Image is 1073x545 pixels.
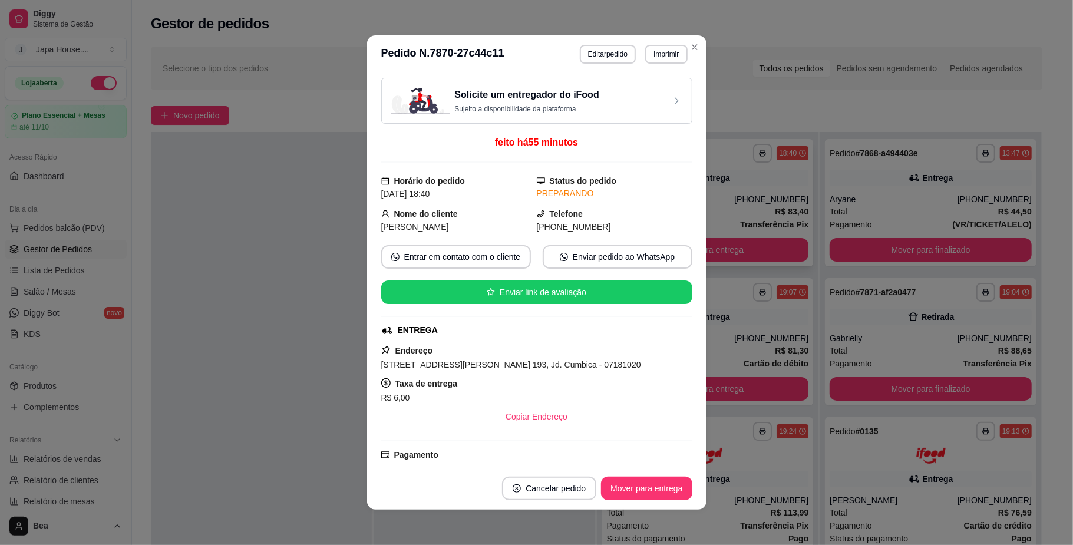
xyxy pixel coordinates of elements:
span: [STREET_ADDRESS][PERSON_NAME] 193, Jd. Cumbica - 07181020 [381,360,641,369]
span: [PHONE_NUMBER] [537,222,611,232]
span: whats-app [560,253,568,261]
strong: Endereço [395,346,433,355]
span: calendar [381,177,389,185]
strong: Status do pedido [550,176,617,186]
span: [DATE] 18:40 [381,189,430,199]
span: R$ 6,00 [381,393,410,402]
button: Close [685,38,704,57]
h3: Pedido N. 7870-27c44c11 [381,45,504,64]
button: Imprimir [645,45,687,64]
button: Mover para entrega [601,477,692,500]
strong: Horário do pedido [394,176,465,186]
div: ENTREGA [398,324,438,336]
button: Editarpedido [580,45,636,64]
button: Copiar Endereço [496,405,577,428]
span: credit-card [381,451,389,459]
strong: Telefone [550,209,583,219]
strong: Nome do cliente [394,209,458,219]
strong: Taxa de entrega [395,379,458,388]
span: whats-app [391,253,400,261]
span: desktop [537,177,545,185]
p: Sujeito a disponibilidade da plataforma [455,104,599,114]
span: close-circle [513,484,521,493]
button: whats-appEntrar em contato com o cliente [381,245,531,269]
span: feito há 55 minutos [495,137,578,147]
button: close-circleCancelar pedido [502,477,596,500]
button: starEnviar link de avaliação [381,280,692,304]
span: user [381,210,389,218]
span: [PERSON_NAME] [381,222,449,232]
span: phone [537,210,545,218]
span: dollar [381,378,391,388]
h3: Solicite um entregador do iFood [455,88,599,102]
div: PREPARANDO [537,187,692,200]
img: delivery-image [391,88,450,114]
span: pushpin [381,345,391,355]
strong: Pagamento [394,450,438,460]
button: whats-appEnviar pedido ao WhatsApp [543,245,692,269]
span: star [487,288,495,296]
